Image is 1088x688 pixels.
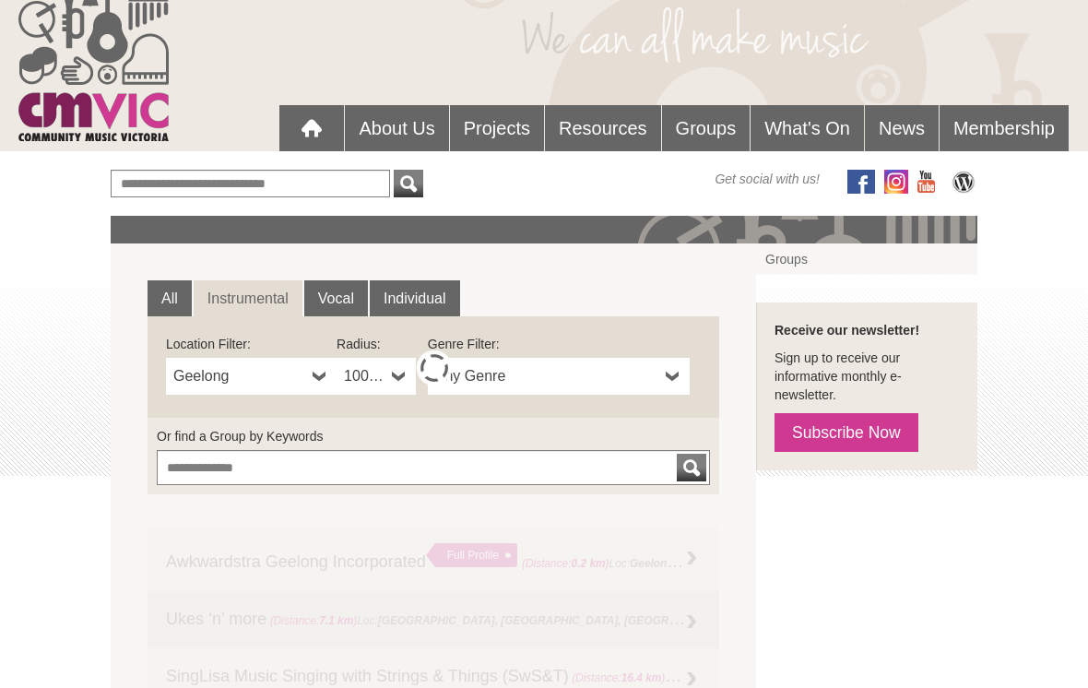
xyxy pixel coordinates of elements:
[714,557,772,570] strong: Orchestra ,
[148,280,192,317] a: All
[166,358,337,395] a: Geelong
[884,170,908,194] img: icon-instagram.png
[950,170,977,194] img: CMVic Blog
[545,105,661,151] a: Resources
[304,280,368,317] a: Vocal
[173,365,305,387] span: Geelong
[865,105,939,151] a: News
[775,349,959,404] p: Sign up to receive our informative monthly e-newsletter.
[157,427,710,445] label: Or find a Group by Keywords
[450,105,544,151] a: Projects
[345,105,448,151] a: About Us
[775,413,918,452] a: Subscribe Now
[426,543,517,567] div: Full Profile
[522,552,838,571] span: Loc: , Genre: , Members:
[337,358,416,395] a: 100km
[569,667,1073,685] span: Loc: , Genre: , Members:
[662,105,751,151] a: Groups
[370,280,460,317] a: Individual
[337,335,416,353] label: Radius:
[940,105,1069,151] a: Membership
[270,614,358,627] span: (Distance: )
[715,170,820,188] span: Get social with us!
[319,614,353,627] strong: 7.1 km
[166,335,337,353] label: Location Filter:
[522,557,609,570] span: (Distance: )
[621,671,662,684] strong: 16.4 km
[266,610,892,628] span: Loc: , Genre: ,
[378,610,741,628] strong: [GEOGRAPHIC_DATA], [GEOGRAPHIC_DATA], [GEOGRAPHIC_DATA]
[148,525,719,591] a: Awkwardstra Geelong Incorporated Full Profile (Distance:0.2 km)Loc:Geelong, Genre:Orchestra ,, Me...
[194,280,302,317] a: Instrumental
[756,243,977,275] a: Groups
[428,358,690,395] a: Any Genre
[148,591,719,648] a: Ukes ‘n’ more (Distance:7.1 km)Loc:[GEOGRAPHIC_DATA], [GEOGRAPHIC_DATA], [GEOGRAPHIC_DATA], Genre:,
[428,335,690,353] label: Genre Filter:
[344,365,384,387] span: 100km
[435,365,658,387] span: Any Genre
[572,557,606,570] strong: 0.2 km
[775,323,919,338] strong: Receive our newsletter!
[572,667,681,685] span: (Distance: )
[630,552,683,571] strong: Geelong
[751,105,864,151] a: What's On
